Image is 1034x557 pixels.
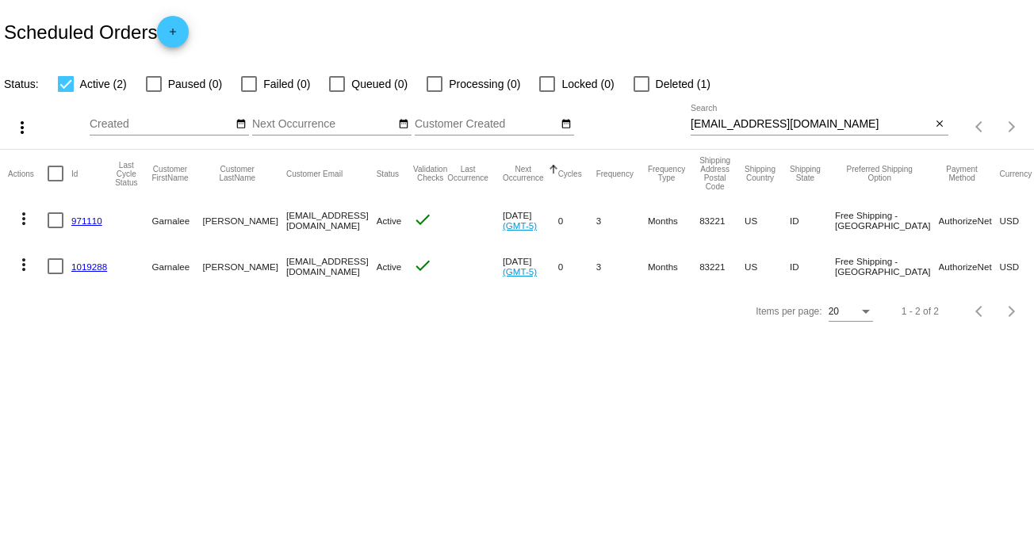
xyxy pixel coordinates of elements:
[71,169,78,178] button: Change sorting for Id
[4,78,39,90] span: Status:
[648,197,699,243] mat-cell: Months
[503,220,537,231] a: (GMT-5)
[835,243,939,289] mat-cell: Free Shipping - [GEOGRAPHIC_DATA]
[286,197,377,243] mat-cell: [EMAIL_ADDRESS][DOMAIN_NAME]
[398,118,409,131] mat-icon: date_range
[449,74,520,93] span: Processing (0)
[14,209,33,228] mat-icon: more_vert
[415,118,557,131] input: Customer Created
[351,74,408,93] span: Queued (0)
[413,210,432,229] mat-icon: check
[71,216,102,226] a: 971110
[8,150,48,197] mat-header-cell: Actions
[558,169,582,178] button: Change sorting for Cycles
[648,165,685,182] button: Change sorting for FrequencyType
[902,306,939,317] div: 1 - 2 of 2
[745,197,790,243] mat-cell: US
[996,296,1028,327] button: Next page
[13,118,32,137] mat-icon: more_vert
[151,197,202,243] mat-cell: Garnalee
[835,197,939,243] mat-cell: Free Shipping - [GEOGRAPHIC_DATA]
[168,74,222,93] span: Paused (0)
[236,118,247,131] mat-icon: date_range
[790,243,835,289] mat-cell: ID
[413,150,447,197] mat-header-cell: Validation Checks
[790,165,821,182] button: Change sorting for ShippingState
[203,165,272,182] button: Change sorting for CustomerLastName
[932,116,948,133] button: Clear
[934,118,945,131] mat-icon: close
[203,197,286,243] mat-cell: [PERSON_NAME]
[656,74,710,93] span: Deleted (1)
[115,161,137,187] button: Change sorting for LastProcessingCycleId
[503,165,544,182] button: Change sorting for NextOccurrenceUtc
[286,243,377,289] mat-cell: [EMAIL_ADDRESS][DOMAIN_NAME]
[835,165,925,182] button: Change sorting for PreferredShippingOption
[939,197,1000,243] mat-cell: AuthorizeNet
[648,243,699,289] mat-cell: Months
[596,169,634,178] button: Change sorting for Frequency
[756,306,821,317] div: Items per page:
[699,156,730,191] button: Change sorting for ShippingPostcode
[745,243,790,289] mat-cell: US
[596,243,648,289] mat-cell: 3
[203,243,286,289] mat-cell: [PERSON_NAME]
[558,243,596,289] mat-cell: 0
[252,118,395,131] input: Next Occurrence
[699,197,745,243] mat-cell: 83221
[377,169,399,178] button: Change sorting for Status
[829,306,839,317] span: 20
[558,197,596,243] mat-cell: 0
[71,261,107,272] a: 1019288
[90,118,232,131] input: Created
[503,243,558,289] mat-cell: [DATE]
[151,243,202,289] mat-cell: Garnalee
[503,197,558,243] mat-cell: [DATE]
[14,255,33,274] mat-icon: more_vert
[691,118,932,131] input: Search
[447,165,488,182] button: Change sorting for LastOccurrenceUtc
[263,74,310,93] span: Failed (0)
[964,296,996,327] button: Previous page
[790,197,835,243] mat-cell: ID
[377,261,402,272] span: Active
[939,165,986,182] button: Change sorting for PaymentMethod.Type
[829,307,873,318] mat-select: Items per page:
[561,118,572,131] mat-icon: date_range
[745,165,775,182] button: Change sorting for ShippingCountry
[699,243,745,289] mat-cell: 83221
[1000,169,1032,178] button: Change sorting for CurrencyIso
[561,74,614,93] span: Locked (0)
[286,169,343,178] button: Change sorting for CustomerEmail
[939,243,1000,289] mat-cell: AuthorizeNet
[377,216,402,226] span: Active
[964,111,996,143] button: Previous page
[4,16,189,48] h2: Scheduled Orders
[413,256,432,275] mat-icon: check
[163,26,182,45] mat-icon: add
[80,74,127,93] span: Active (2)
[503,266,537,277] a: (GMT-5)
[596,197,648,243] mat-cell: 3
[151,165,188,182] button: Change sorting for CustomerFirstName
[996,111,1028,143] button: Next page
